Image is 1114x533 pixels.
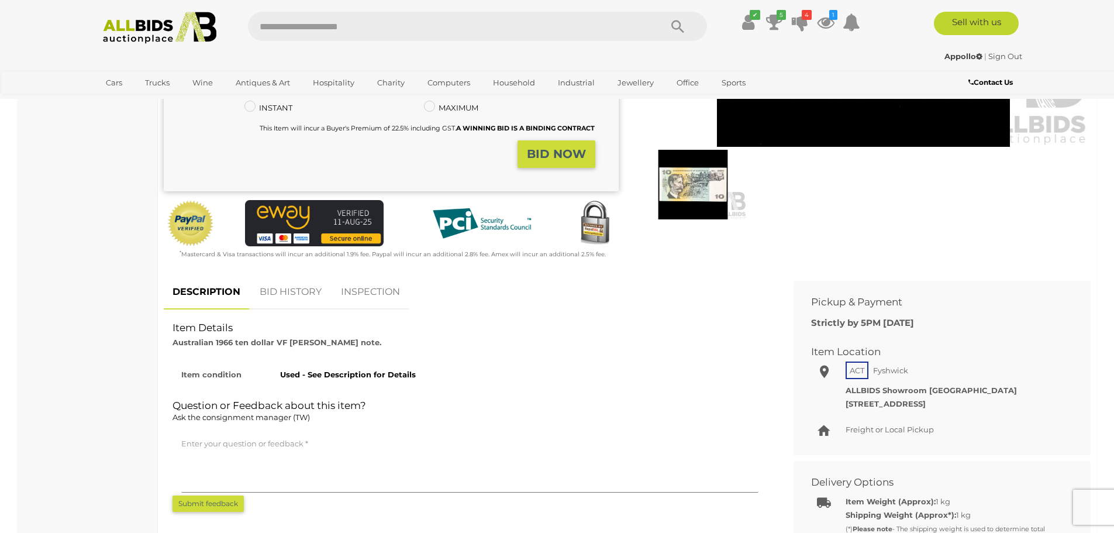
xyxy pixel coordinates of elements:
[424,101,478,115] label: MAXIMUM
[846,399,926,408] strong: [STREET_ADDRESS]
[639,150,747,219] img: Australian 1966 ten dollar VF Coombs Randall STAR note.
[846,362,868,379] span: ACT
[164,275,249,310] a: DESCRIPTION
[180,250,606,258] small: Mastercard & Visa transactions will incur an additional 1.9% fee. Paypal will incur an additional...
[944,51,982,61] strong: Appollo
[988,51,1022,61] a: Sign Out
[811,477,1056,488] h2: Delivery Options
[984,51,987,61] span: |
[571,200,618,247] img: Secured by Rapid SSL
[649,12,707,41] button: Search
[968,76,1016,89] a: Contact Us
[802,10,812,20] i: 4
[332,275,409,310] a: INSPECTION
[817,12,834,33] a: 1
[944,51,984,61] a: Appollo
[550,73,602,92] a: Industrial
[829,10,837,20] i: 1
[228,73,298,92] a: Antiques & Art
[934,12,1019,35] a: Sell with us
[777,10,786,20] i: 5
[420,73,478,92] a: Computers
[280,370,416,379] strong: Used - See Description for Details
[846,495,1064,508] div: 1 kg
[245,200,384,246] img: eWAY Payment Gateway
[518,140,595,168] button: BID NOW
[173,338,381,347] strong: Australian 1966 ten dollar VF [PERSON_NAME] note.
[765,12,783,33] a: 5
[811,297,1056,308] h2: Pickup & Payment
[96,12,223,44] img: Allbids.com.au
[370,73,412,92] a: Charity
[260,124,595,132] small: This Item will incur a Buyer's Premium of 22.5% including GST.
[791,12,809,33] a: 4
[98,92,196,112] a: [GEOGRAPHIC_DATA]
[456,124,595,132] b: A WINNING BID IS A BINDING CONTRACT
[527,147,586,161] strong: BID NOW
[846,425,934,434] span: Freight or Local Pickup
[846,510,956,520] strong: Shipping Weight (Approx*):
[173,412,310,422] span: Ask the consignment manager (TW)
[173,322,767,333] h2: Item Details
[610,73,661,92] a: Jewellery
[811,346,1056,357] h2: Item Location
[870,363,911,378] span: Fyshwick
[185,73,220,92] a: Wine
[98,73,130,92] a: Cars
[811,317,914,328] b: Strictly by 5PM [DATE]
[714,73,753,92] a: Sports
[485,73,543,92] a: Household
[968,78,1013,87] b: Contact Us
[853,525,892,533] strong: Please note
[251,275,330,310] a: BID HISTORY
[173,496,244,512] button: Submit feedback
[137,73,177,92] a: Trucks
[181,370,242,379] strong: Item condition
[244,101,292,115] label: INSTANT
[750,10,760,20] i: ✔
[740,12,757,33] a: ✔
[846,386,1017,395] strong: ALLBIDS Showroom [GEOGRAPHIC_DATA]
[423,200,540,247] img: PCI DSS compliant
[167,200,215,247] img: Official PayPal Seal
[669,73,706,92] a: Office
[846,497,936,506] b: Item Weight (Approx):
[305,73,362,92] a: Hospitality
[173,400,767,425] h2: Question or Feedback about this item?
